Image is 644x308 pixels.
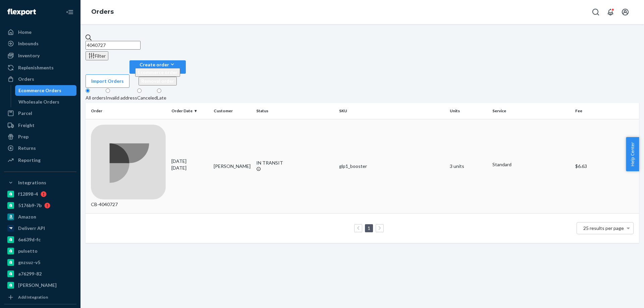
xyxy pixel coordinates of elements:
button: Help Center [626,137,639,171]
div: [PERSON_NAME] [18,282,57,289]
div: 5176b9-7b [18,202,42,209]
a: Home [4,27,76,38]
a: Replenishments [4,62,76,73]
input: Search orders [86,41,141,50]
a: Returns [4,143,76,153]
a: Inbounds [4,38,76,49]
button: Filter [86,51,108,60]
a: Deliverr API [4,223,76,234]
div: Filter [88,52,106,59]
a: gnzsuz-v5 [4,257,76,268]
button: Open Search Box [589,5,602,19]
a: Wholesale Orders [15,97,77,107]
th: Order Date [169,103,211,119]
input: Canceled [137,88,142,93]
a: Parcel [4,108,76,119]
img: Flexport logo [7,9,36,15]
div: gnzsuz-v5 [18,259,40,266]
button: Integrations [4,177,76,188]
th: Order [86,103,169,119]
a: [PERSON_NAME] [4,280,76,291]
div: a76299-82 [18,270,42,277]
div: Customer [214,108,251,114]
button: Open account menu [619,5,632,19]
div: Add Integration [18,294,48,300]
td: [PERSON_NAME] [211,119,254,213]
div: 6e639d-fc [18,236,41,243]
div: Home [18,29,32,36]
a: Freight [4,120,76,131]
button: Removal order [139,77,177,85]
div: Amazon [18,213,36,220]
p: [DATE] [171,165,209,171]
div: Deliverr API [18,225,45,232]
div: Inbounds [18,40,39,47]
a: pulsetto [4,246,76,256]
span: 25 results per page [583,225,624,231]
a: Orders [4,74,76,84]
th: Fee [573,103,639,119]
span: Removal order [141,78,174,84]
div: Create order [135,61,180,68]
th: Status [254,103,337,119]
td: $6.63 [573,119,639,213]
div: Returns [18,145,36,151]
div: IN TRANSIT [256,160,334,166]
div: [DATE] [171,158,209,171]
td: 3 units [447,119,490,213]
a: a76299-82 [4,268,76,279]
a: Prep [4,131,76,142]
div: All orders [86,95,106,101]
th: Service [490,103,573,119]
p: Standard [492,161,570,168]
div: Parcel [18,110,32,117]
th: SKU [336,103,447,119]
input: Late [157,88,161,93]
div: glp1_booster [339,163,444,170]
div: Canceled [137,95,157,101]
ol: breadcrumbs [86,2,119,22]
a: Reporting [4,155,76,166]
a: f12898-4 [4,189,76,199]
div: Orders [18,76,34,82]
button: Create orderEcommerce orderRemoval order [129,60,186,74]
div: Invalid address [106,95,137,101]
div: Reporting [18,157,41,164]
a: 6e639d-fc [4,234,76,245]
a: Ecommerce Orders [15,85,77,96]
a: Page 1 is your current page [366,225,372,231]
div: f12898-4 [18,191,38,197]
div: Replenishments [18,64,54,71]
a: Inventory [4,50,76,61]
button: Open notifications [604,5,617,19]
a: Amazon [4,211,76,222]
span: Ecommerce order [138,69,177,75]
div: Wholesale Orders [18,99,59,105]
th: Units [447,103,490,119]
button: Import Orders [86,74,129,88]
div: Integrations [18,179,46,186]
button: Close Navigation [63,5,76,19]
input: All orders [86,88,90,93]
button: Ecommerce order [135,68,180,77]
div: CB-4040727 [91,125,166,208]
a: Orders [91,8,114,15]
a: 5176b9-7b [4,200,76,211]
div: Freight [18,122,35,129]
div: Inventory [18,52,40,59]
div: Ecommerce Orders [18,87,61,94]
div: pulsetto [18,248,38,254]
div: Prep [18,133,29,140]
div: Late [157,95,166,101]
a: Add Integration [4,293,76,301]
input: Invalid address [106,88,110,93]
